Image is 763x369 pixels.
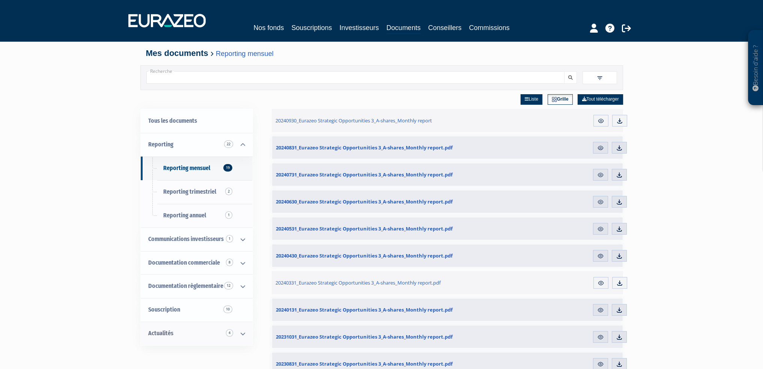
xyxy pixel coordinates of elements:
span: 1 [226,235,233,242]
span: 8 [226,259,233,266]
img: eye.svg [597,226,604,232]
img: eye.svg [597,253,604,259]
img: eye.svg [597,199,604,205]
img: eye.svg [597,117,604,124]
span: Reporting mensuel [163,164,210,172]
span: 12 [224,282,233,289]
span: Documentation commerciale [148,259,220,266]
a: Reporting trimestriel2 [141,180,253,204]
img: eye.svg [597,172,604,178]
img: download.svg [616,361,623,367]
img: download.svg [616,199,623,205]
span: 20240630_Eurazeo Strategic Opportunities 3_A-shares_Monthly report.pdf [276,198,453,205]
span: 20240930_Eurazeo Strategic Opportunities 3_A-shares_Monthly report [275,117,432,124]
img: download.svg [616,253,623,259]
img: download.svg [616,280,623,286]
a: Reporting mensuel19 [141,157,253,180]
a: Actualités 4 [141,322,253,345]
span: 20240731_Eurazeo Strategic Opportunities 3_A-shares_Monthly report.pdf [276,171,453,178]
img: download.svg [616,172,623,178]
span: 20231031_Eurazeo Strategic Opportunities 3_A-shares_Monthly report.pdf [276,333,453,340]
a: 20240531_Eurazeo Strategic Opportunities 3_A-shares_Monthly report.pdf [272,217,493,240]
a: Tout télécharger [578,94,623,105]
a: Commissions [469,23,510,33]
a: Reporting mensuel [216,50,274,57]
img: 1732889491-logotype_eurazeo_blanc_rvb.png [128,14,206,27]
a: 20240930_Eurazeo Strategic Opportunities 3_A-shares_Monthly report [272,109,493,132]
a: Nos fonds [253,23,284,33]
a: Conseillers [428,23,462,33]
a: 20240831_Eurazeo Strategic Opportunities 3_A-shares_Monthly report.pdf [272,136,493,159]
img: eye.svg [597,145,604,151]
span: 20240531_Eurazeo Strategic Opportunities 3_A-shares_Monthly report.pdf [276,225,453,232]
a: Communications investisseurs 1 [141,227,253,251]
a: 20231031_Eurazeo Strategic Opportunities 3_A-shares_Monthly report.pdf [272,325,493,348]
a: Souscription10 [141,298,253,322]
a: Souscriptions [291,23,332,33]
img: download.svg [616,307,623,313]
span: 2 [225,188,232,195]
input: Recherche [146,71,564,84]
span: Documentation règlementaire [148,282,223,289]
a: Documentation commerciale 8 [141,251,253,275]
img: filter.svg [596,75,603,81]
span: Actualités [148,330,173,337]
img: download.svg [616,334,623,340]
a: 20240430_Eurazeo Strategic Opportunities 3_A-shares_Monthly report.pdf [272,244,493,267]
img: grid.svg [552,97,557,102]
span: 20240131_Eurazeo Strategic Opportunities 3_A-shares_Monthly report.pdf [276,306,453,313]
img: download.svg [616,226,623,232]
span: Reporting annuel [163,212,206,219]
a: Liste [521,94,542,105]
span: 20240430_Eurazeo Strategic Opportunities 3_A-shares_Monthly report.pdf [276,252,453,259]
span: Reporting [148,141,173,148]
a: Investisseurs [339,23,379,33]
a: 20240331_Eurazeo Strategic Opportunities 3_A-shares_Monthly report.pdf [272,271,493,294]
a: Grille [548,94,573,105]
span: Communications investisseurs [148,235,224,242]
span: 20230831_Eurazeo Strategic Opportunities 3_A-shares_Monthly report.pdf [276,360,453,367]
a: 20240731_Eurazeo Strategic Opportunities 3_A-shares_Monthly report.pdf [272,163,493,186]
a: Documentation règlementaire 12 [141,274,253,298]
img: download.svg [616,145,623,151]
a: Documents [387,23,421,34]
span: Reporting trimestriel [163,188,216,195]
span: 4 [226,329,233,337]
h4: Mes documents [146,49,617,58]
span: Souscription [148,306,180,313]
a: Reporting annuel1 [141,204,253,227]
a: 20240630_Eurazeo Strategic Opportunities 3_A-shares_Monthly report.pdf [272,190,493,213]
span: 1 [225,211,232,219]
img: eye.svg [597,334,604,340]
img: eye.svg [597,280,604,286]
p: Besoin d'aide ? [751,34,760,102]
span: 10 [223,306,232,313]
a: Reporting 22 [141,133,253,157]
a: 20240131_Eurazeo Strategic Opportunities 3_A-shares_Monthly report.pdf [272,298,493,321]
img: download.svg [616,117,623,124]
span: 20240331_Eurazeo Strategic Opportunities 3_A-shares_Monthly report.pdf [275,279,441,286]
span: 20240831_Eurazeo Strategic Opportunities 3_A-shares_Monthly report.pdf [276,144,453,151]
span: 19 [223,164,232,172]
img: eye.svg [597,307,604,313]
img: eye.svg [597,361,604,367]
a: Tous les documents [141,109,253,133]
span: 22 [224,140,233,148]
